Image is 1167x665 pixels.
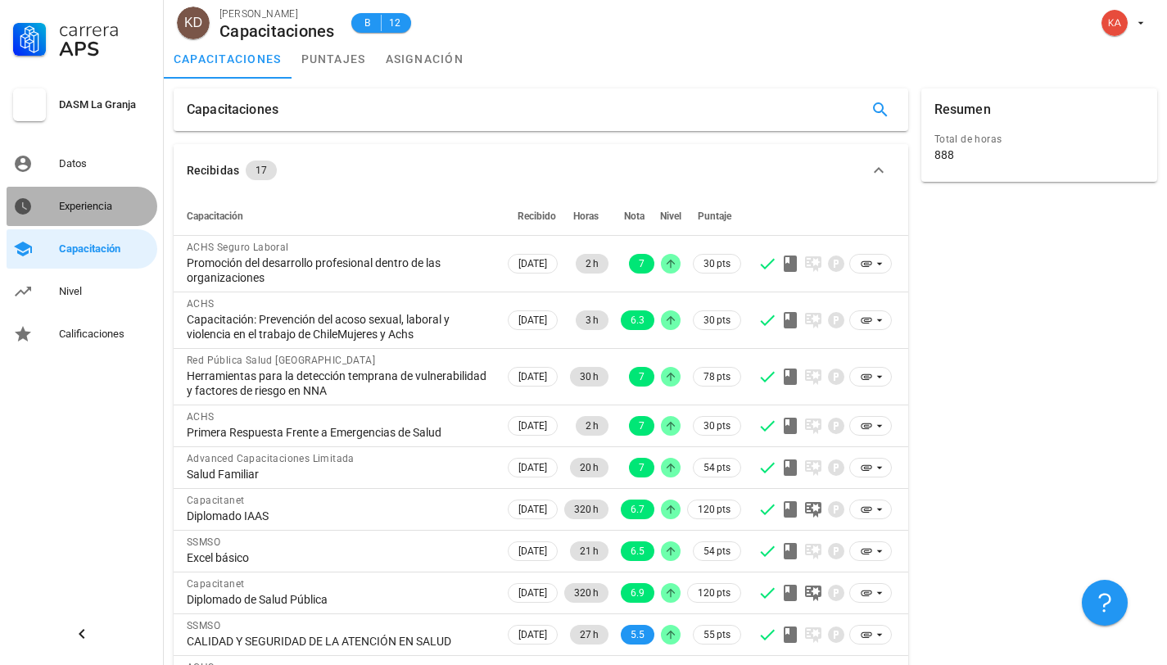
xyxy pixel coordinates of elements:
th: Recibido [504,197,561,236]
th: Horas [561,197,612,236]
a: asignación [376,39,474,79]
div: Calificaciones [59,328,151,341]
span: 27 h [580,625,599,645]
span: Advanced Capacitaciones Limitada [187,453,355,464]
span: [DATE] [518,368,547,386]
div: Experiencia [59,200,151,213]
span: 7 [639,416,645,436]
span: [DATE] [518,584,547,602]
span: 54 pts [703,543,731,559]
a: capacitaciones [164,39,292,79]
span: 6.7 [631,500,645,519]
span: Puntaje [698,210,731,222]
div: avatar [177,7,210,39]
div: DASM La Granja [59,98,151,111]
span: [DATE] [518,459,547,477]
a: Experiencia [7,187,157,226]
div: Nivel [59,285,151,298]
span: Capacitanet [187,578,244,590]
span: 30 pts [703,256,731,272]
span: [DATE] [518,311,547,329]
span: 12 [388,15,401,31]
div: Carrera [59,20,151,39]
span: 30 h [580,367,599,387]
div: Capacitaciones [187,88,278,131]
span: Red Pública Salud [GEOGRAPHIC_DATA] [187,355,375,366]
th: Nivel [658,197,684,236]
span: 3 h [586,310,599,330]
span: ACHS Seguro Laboral [187,242,289,253]
a: puntajes [292,39,376,79]
span: SSMSO [187,620,220,631]
span: KD [184,7,202,39]
span: 5.5 [631,625,645,645]
span: [DATE] [518,542,547,560]
div: Excel básico [187,550,491,565]
div: Herramientas para la detección temprana de vulnerabilidad y factores de riesgo en NNA [187,369,491,398]
span: ACHS [187,411,215,423]
div: APS [59,39,151,59]
th: Puntaje [684,197,744,236]
span: ACHS [187,298,215,310]
span: Capacitación [187,210,243,222]
span: 7 [639,254,645,274]
span: 6.5 [631,541,645,561]
div: Total de horas [934,131,1144,147]
span: 54 pts [703,459,731,476]
div: 888 [934,147,954,162]
div: Capacitaciones [219,22,335,40]
div: Primera Respuesta Frente a Emergencias de Salud [187,425,491,440]
span: 55 pts [703,627,731,643]
div: Promoción del desarrollo profesional dentro de las organizaciones [187,256,491,285]
a: Datos [7,144,157,183]
span: [DATE] [518,255,547,273]
div: Capacitación [59,242,151,256]
a: Capacitación [7,229,157,269]
div: Datos [59,157,151,170]
span: Nota [624,210,645,222]
span: 30 pts [703,312,731,328]
div: Resumen [934,88,991,131]
span: 2 h [586,254,599,274]
div: Capacitación: Prevención del acoso sexual, laboral y violencia en el trabajo de ChileMujeres y Achs [187,312,491,342]
span: Horas [573,210,599,222]
th: Nota [612,197,658,236]
span: 320 h [574,500,599,519]
span: 120 pts [698,585,731,601]
span: 6.9 [631,583,645,603]
button: Recibidas 17 [174,144,908,197]
a: Calificaciones [7,314,157,354]
div: Diplomado IAAS [187,509,491,523]
span: SSMSO [187,536,220,548]
div: avatar [1101,10,1128,36]
div: Recibidas [187,161,239,179]
div: Salud Familiar [187,467,491,482]
span: 21 h [580,541,599,561]
span: 320 h [574,583,599,603]
a: Nivel [7,272,157,311]
span: 7 [639,367,645,387]
div: CALIDAD Y SEGURIDAD DE LA ATENCIÓN EN SALUD [187,634,491,649]
span: 17 [256,161,267,180]
span: 20 h [580,458,599,477]
div: [PERSON_NAME] [219,6,335,22]
span: Recibido [518,210,556,222]
span: Capacitanet [187,495,244,506]
span: [DATE] [518,626,547,644]
th: Capacitación [174,197,504,236]
span: 6.3 [631,310,645,330]
span: 2 h [586,416,599,436]
span: [DATE] [518,417,547,435]
span: 30 pts [703,418,731,434]
div: Diplomado de Salud Pública [187,592,491,607]
span: [DATE] [518,500,547,518]
span: B [361,15,374,31]
span: Nivel [660,210,681,222]
span: 120 pts [698,501,731,518]
span: 78 pts [703,369,731,385]
span: 7 [639,458,645,477]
